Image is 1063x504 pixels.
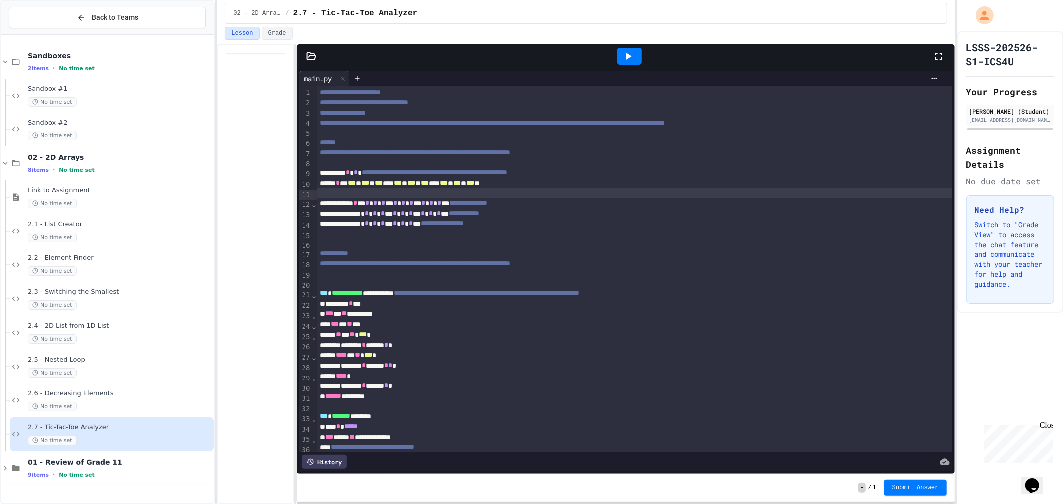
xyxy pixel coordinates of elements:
[285,9,289,17] span: /
[299,445,311,456] div: 36
[311,333,316,341] span: Fold line
[28,51,212,60] span: Sandboxes
[299,200,311,210] div: 12
[311,200,316,208] span: Fold line
[299,342,311,353] div: 26
[969,107,1052,116] div: [PERSON_NAME] (Student)
[302,455,347,469] div: History
[299,311,311,322] div: 23
[299,404,311,414] div: 32
[299,231,311,241] div: 15
[28,97,77,107] span: No time set
[28,119,212,127] span: Sandbox #2
[53,64,55,72] span: •
[28,233,77,242] span: No time set
[299,119,311,129] div: 4
[975,220,1046,289] p: Switch to "Grade View" to access the chat feature and communicate with your teacher for help and ...
[966,85,1055,99] h2: Your Progress
[28,85,212,93] span: Sandbox #1
[299,290,311,301] div: 21
[892,484,939,492] span: Submit Answer
[28,356,212,364] span: 2.5 - Nested Loop
[299,435,311,445] div: 35
[299,210,311,221] div: 13
[980,421,1053,463] iframe: chat widget
[299,414,311,425] div: 33
[299,139,311,149] div: 6
[311,312,316,320] span: Fold line
[9,7,206,28] button: Back to Teams
[299,363,311,374] div: 28
[868,484,871,492] span: /
[28,153,212,162] span: 02 - 2D Arrays
[28,131,77,140] span: No time set
[299,374,311,384] div: 29
[28,167,49,173] span: 8 items
[299,169,311,180] div: 9
[28,423,212,432] span: 2.7 - Tic-Tac-Toe Analyzer
[28,368,77,378] span: No time set
[59,472,95,478] span: No time set
[299,109,311,119] div: 3
[299,190,311,200] div: 11
[28,220,212,229] span: 2.1 - List Creator
[966,175,1055,187] div: No due date set
[966,143,1055,171] h2: Assignment Details
[262,27,293,40] button: Grade
[299,353,311,363] div: 27
[299,425,311,435] div: 34
[1021,464,1053,494] iframe: chat widget
[299,221,311,231] div: 14
[225,27,259,40] button: Lesson
[311,353,316,361] span: Fold line
[28,322,212,330] span: 2.4 - 2D List from 1D List
[92,12,138,23] span: Back to Teams
[311,291,316,299] span: Fold line
[299,73,337,84] div: main.py
[28,402,77,411] span: No time set
[873,484,876,492] span: 1
[299,260,311,271] div: 18
[4,4,69,63] div: Chat with us now!Close
[884,480,947,496] button: Submit Answer
[299,180,311,190] div: 10
[299,301,311,311] div: 22
[299,88,311,98] div: 1
[299,394,311,404] div: 31
[28,334,77,344] span: No time set
[28,436,77,445] span: No time set
[28,186,212,195] span: Link to Assignment
[28,266,77,276] span: No time set
[293,7,418,19] span: 2.7 - Tic-Tac-Toe Analyzer
[299,98,311,109] div: 2
[975,204,1046,216] h3: Need Help?
[299,159,311,169] div: 8
[299,281,311,291] div: 20
[299,332,311,343] div: 25
[233,9,281,17] span: 02 - 2D Arrays
[28,65,49,72] span: 2 items
[299,71,349,86] div: main.py
[299,241,311,251] div: 16
[28,300,77,310] span: No time set
[965,4,996,27] div: My Account
[28,458,212,467] span: 01 - Review of Grade 11
[299,322,311,332] div: 24
[966,40,1055,68] h1: LSSS-202526-S1-ICS4U
[858,483,866,493] span: -
[53,166,55,174] span: •
[28,389,212,398] span: 2.6 - Decreasing Elements
[59,167,95,173] span: No time set
[311,374,316,382] span: Fold line
[299,384,311,394] div: 30
[311,322,316,330] span: Fold line
[311,436,316,444] span: Fold line
[28,288,212,296] span: 2.3 - Switching the Smallest
[299,149,311,160] div: 7
[59,65,95,72] span: No time set
[28,199,77,208] span: No time set
[299,251,311,261] div: 17
[28,254,212,262] span: 2.2 - Element Finder
[299,271,311,281] div: 19
[299,129,311,139] div: 5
